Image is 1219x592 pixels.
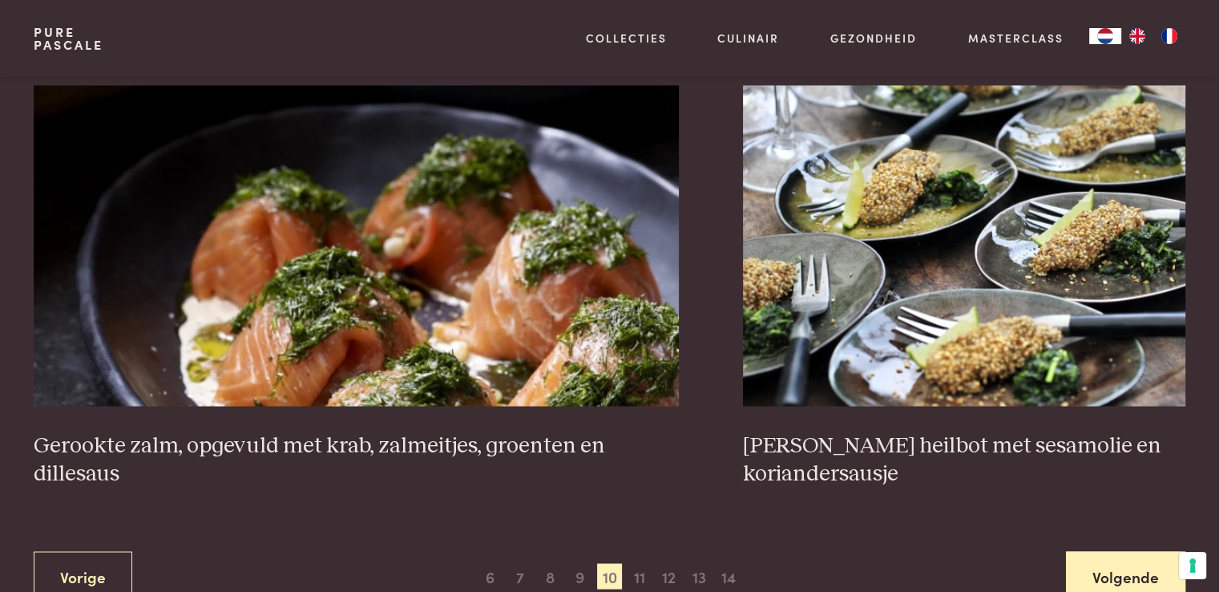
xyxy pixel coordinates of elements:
span: 6 [478,563,503,589]
h3: [PERSON_NAME] heilbot met sesamolie en koriandersausje [743,432,1185,487]
ul: Language list [1121,28,1185,44]
span: 12 [656,563,682,589]
div: Language [1089,28,1121,44]
a: Gerookte zalm, opgevuld met krab, zalmeitjes, groenten en dillesaus Gerookte zalm, opgevuld met k... [34,85,679,487]
span: 7 [507,563,533,589]
span: 9 [567,563,592,589]
img: Rauwe heilbot met sesamolie en koriandersausje [743,85,1185,406]
img: Gerookte zalm, opgevuld met krab, zalmeitjes, groenten en dillesaus [34,85,679,406]
span: 8 [537,563,563,589]
a: FR [1153,28,1185,44]
a: Gezondheid [830,30,917,47]
a: Culinair [717,30,779,47]
span: 10 [597,563,623,589]
span: 14 [716,563,741,589]
a: PurePascale [34,26,103,51]
a: NL [1089,28,1121,44]
span: 11 [627,563,652,589]
a: Masterclass [968,30,1064,47]
span: 13 [686,563,712,589]
a: Rauwe heilbot met sesamolie en koriandersausje [PERSON_NAME] heilbot met sesamolie en koriandersa... [743,85,1185,487]
h3: Gerookte zalm, opgevuld met krab, zalmeitjes, groenten en dillesaus [34,432,679,487]
a: Collecties [586,30,667,47]
aside: Language selected: Nederlands [1089,28,1185,44]
a: EN [1121,28,1153,44]
button: Uw voorkeuren voor toestemming voor trackingtechnologieën [1179,552,1206,579]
